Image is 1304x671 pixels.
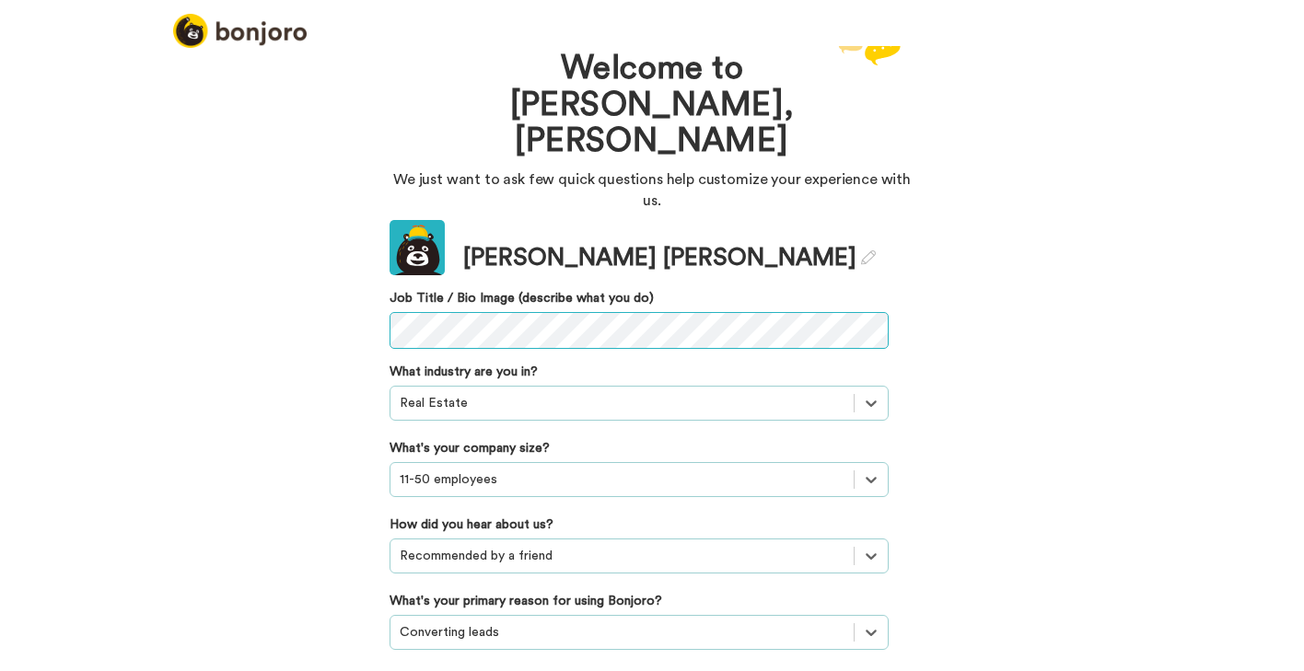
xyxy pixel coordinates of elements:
[390,439,550,457] label: What's your company size?
[390,592,662,610] label: What's your primary reason for using Bonjoro?
[173,14,307,48] img: logo_full.png
[390,289,889,307] label: Job Title / Bio Image (describe what you do)
[445,51,859,160] h1: Welcome to [PERSON_NAME], [PERSON_NAME]
[838,37,901,65] img: reply.svg
[390,515,553,534] label: How did you hear about us?
[390,169,914,212] p: We just want to ask few quick questions help customize your experience with us.
[390,363,538,381] label: What industry are you in?
[463,241,876,275] div: [PERSON_NAME] [PERSON_NAME]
